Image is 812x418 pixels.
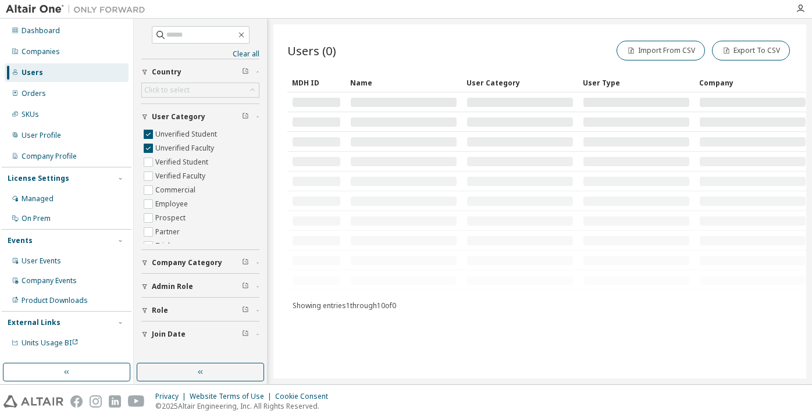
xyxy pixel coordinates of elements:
[275,392,335,401] div: Cookie Consent
[155,183,198,197] label: Commercial
[8,236,33,245] div: Events
[22,68,43,77] div: Users
[350,73,457,92] div: Name
[293,301,396,310] span: Showing entries 1 through 10 of 0
[22,276,77,285] div: Company Events
[242,112,249,122] span: Clear filter
[22,256,61,266] div: User Events
[6,3,151,15] img: Altair One
[128,395,145,408] img: youtube.svg
[152,306,168,315] span: Role
[8,318,60,327] div: External Links
[292,73,341,92] div: MDH ID
[242,258,249,267] span: Clear filter
[155,401,335,411] p: © 2025 Altair Engineering, Inc. All Rights Reserved.
[141,250,259,276] button: Company Category
[155,197,190,211] label: Employee
[699,73,806,92] div: Company
[141,104,259,130] button: User Category
[712,41,790,60] button: Export To CSV
[22,110,39,119] div: SKUs
[22,26,60,35] div: Dashboard
[152,330,186,339] span: Join Date
[70,395,83,408] img: facebook.svg
[152,112,205,122] span: User Category
[155,127,219,141] label: Unverified Student
[287,42,336,59] span: Users (0)
[22,131,61,140] div: User Profile
[155,239,172,253] label: Trial
[152,282,193,291] span: Admin Role
[155,155,211,169] label: Verified Student
[22,338,79,348] span: Units Usage BI
[155,169,208,183] label: Verified Faculty
[141,321,259,347] button: Join Date
[155,225,182,239] label: Partner
[22,214,51,223] div: On Prem
[155,141,216,155] label: Unverified Faculty
[22,152,77,161] div: Company Profile
[3,395,63,408] img: altair_logo.svg
[90,395,102,408] img: instagram.svg
[583,73,690,92] div: User Type
[22,47,60,56] div: Companies
[190,392,275,401] div: Website Terms of Use
[155,211,188,225] label: Prospect
[242,282,249,291] span: Clear filter
[152,67,181,77] span: Country
[142,83,259,97] div: Click to select
[141,298,259,323] button: Role
[22,296,88,305] div: Product Downloads
[109,395,121,408] img: linkedin.svg
[22,194,54,203] div: Managed
[242,306,249,315] span: Clear filter
[8,174,69,183] div: License Settings
[617,41,705,60] button: Import From CSV
[152,258,222,267] span: Company Category
[141,59,259,85] button: Country
[144,85,190,95] div: Click to select
[155,392,190,401] div: Privacy
[242,67,249,77] span: Clear filter
[141,49,259,59] a: Clear all
[22,89,46,98] div: Orders
[242,330,249,339] span: Clear filter
[141,274,259,299] button: Admin Role
[466,73,574,92] div: User Category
